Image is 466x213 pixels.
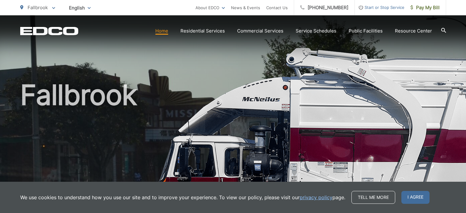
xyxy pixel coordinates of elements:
span: Fallbrook [28,5,48,10]
span: English [64,2,95,13]
a: EDCD logo. Return to the homepage. [20,27,78,35]
a: Contact Us [266,4,288,11]
a: Home [155,27,168,35]
span: I agree [401,191,430,204]
a: Resource Center [395,27,432,35]
p: We use cookies to understand how you use our site and to improve your experience. To view our pol... [20,194,345,201]
a: About EDCO [195,4,225,11]
a: Public Facilities [349,27,383,35]
a: Service Schedules [296,27,336,35]
span: Pay My Bill [411,4,440,11]
a: Commercial Services [237,27,283,35]
a: Tell me more [351,191,395,204]
a: News & Events [231,4,260,11]
a: privacy policy [300,194,332,201]
a: Residential Services [180,27,225,35]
